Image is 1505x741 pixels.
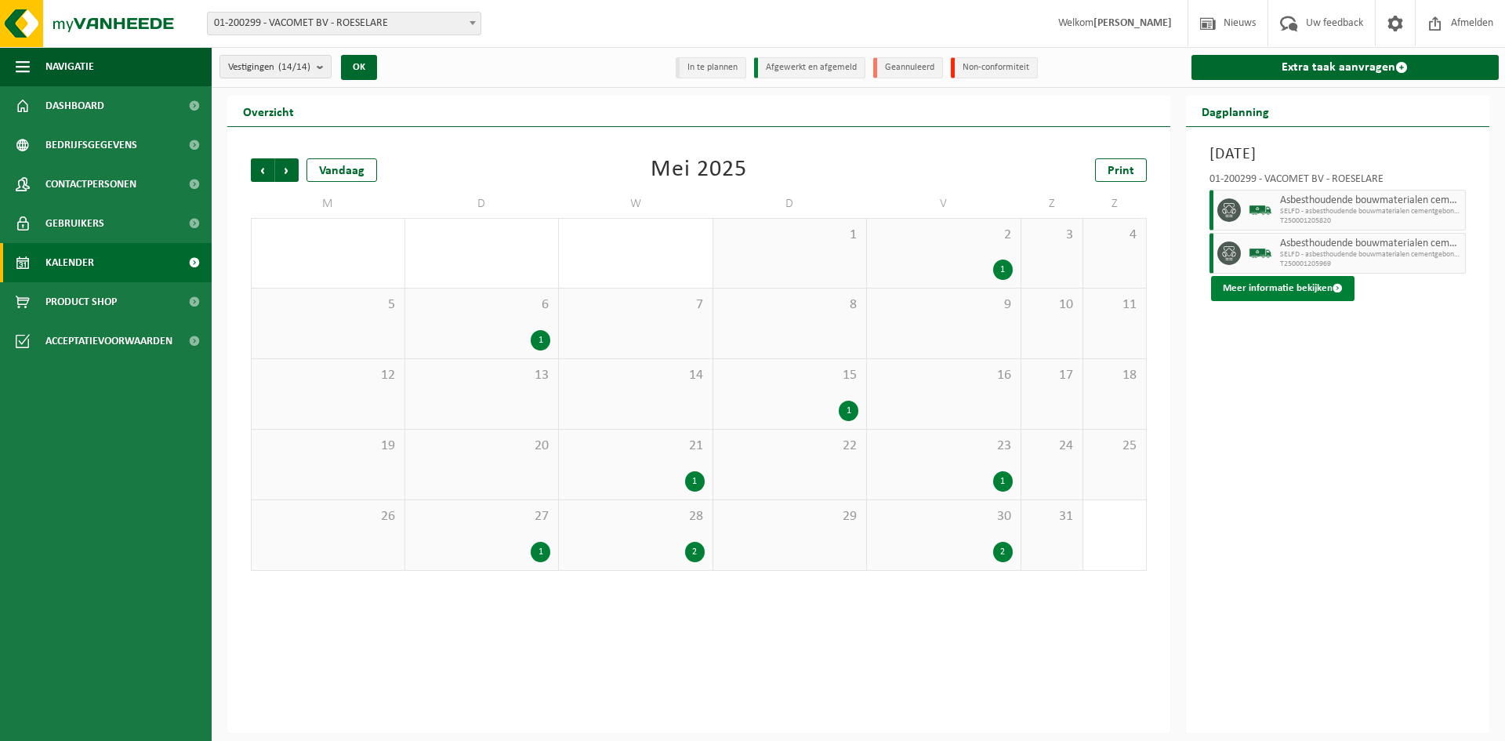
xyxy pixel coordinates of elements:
[1211,276,1354,301] button: Meer informatie bekijken
[45,125,137,165] span: Bedrijfsgegevens
[1029,227,1075,244] span: 3
[45,204,104,243] span: Gebruikers
[259,367,397,384] span: 12
[341,55,377,80] button: OK
[721,227,859,244] span: 1
[721,438,859,455] span: 22
[721,508,859,525] span: 29
[227,96,310,126] h2: Overzicht
[45,243,94,282] span: Kalender
[219,55,332,78] button: Vestigingen(14/14)
[207,12,481,35] span: 01-200299 - VACOMET BV - ROESELARE
[993,260,1013,280] div: 1
[651,158,747,182] div: Mei 2025
[45,282,117,321] span: Product Shop
[1280,216,1462,226] span: T250001205820
[1108,165,1134,177] span: Print
[278,62,310,72] count: (14/14)
[405,190,560,218] td: D
[1280,260,1462,269] span: T250001205969
[45,321,172,361] span: Acceptatievoorwaarden
[1029,508,1075,525] span: 31
[951,57,1038,78] li: Non-conformiteit
[259,296,397,314] span: 5
[259,438,397,455] span: 19
[754,57,865,78] li: Afgewerkt en afgemeld
[1095,158,1147,182] a: Print
[1209,143,1467,166] h3: [DATE]
[306,158,377,182] div: Vandaag
[45,165,136,204] span: Contactpersonen
[875,296,1013,314] span: 9
[251,158,274,182] span: Vorige
[676,57,746,78] li: In te plannen
[1186,96,1285,126] h2: Dagplanning
[567,296,705,314] span: 7
[45,86,104,125] span: Dashboard
[413,508,551,525] span: 27
[531,330,550,351] div: 1
[275,158,299,182] span: Volgende
[559,190,713,218] td: W
[1280,250,1462,260] span: SELFD - asbesthoudende bouwmaterialen cementgebonden (HGB)
[713,190,868,218] td: D
[259,508,397,525] span: 26
[875,227,1013,244] span: 2
[1191,55,1500,80] a: Extra taak aanvragen
[251,190,405,218] td: M
[993,542,1013,562] div: 2
[228,56,310,79] span: Vestigingen
[1083,190,1146,218] td: Z
[567,367,705,384] span: 14
[1249,198,1272,222] img: BL-SO-LV
[413,438,551,455] span: 20
[1029,367,1075,384] span: 17
[1091,227,1137,244] span: 4
[1091,367,1137,384] span: 18
[1029,296,1075,314] span: 10
[413,296,551,314] span: 6
[993,471,1013,492] div: 1
[685,471,705,492] div: 1
[875,367,1013,384] span: 16
[875,438,1013,455] span: 23
[1091,296,1137,314] span: 11
[721,367,859,384] span: 15
[867,190,1021,218] td: V
[1021,190,1084,218] td: Z
[1280,207,1462,216] span: SELFD - asbesthoudende bouwmaterialen cementgebonden (HGB)
[45,47,94,86] span: Navigatie
[839,401,858,421] div: 1
[413,367,551,384] span: 13
[1280,238,1462,250] span: Asbesthoudende bouwmaterialen cementgebonden (hechtgebonden)
[721,296,859,314] span: 8
[873,57,943,78] li: Geannuleerd
[1249,242,1272,265] img: BL-SO-LV
[1209,174,1467,190] div: 01-200299 - VACOMET BV - ROESELARE
[208,13,481,35] span: 01-200299 - VACOMET BV - ROESELARE
[875,508,1013,525] span: 30
[685,542,705,562] div: 2
[567,508,705,525] span: 28
[1029,438,1075,455] span: 24
[567,438,705,455] span: 21
[1093,17,1172,29] strong: [PERSON_NAME]
[531,542,550,562] div: 1
[1091,438,1137,455] span: 25
[1280,194,1462,207] span: Asbesthoudende bouwmaterialen cementgebonden (hechtgebonden)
